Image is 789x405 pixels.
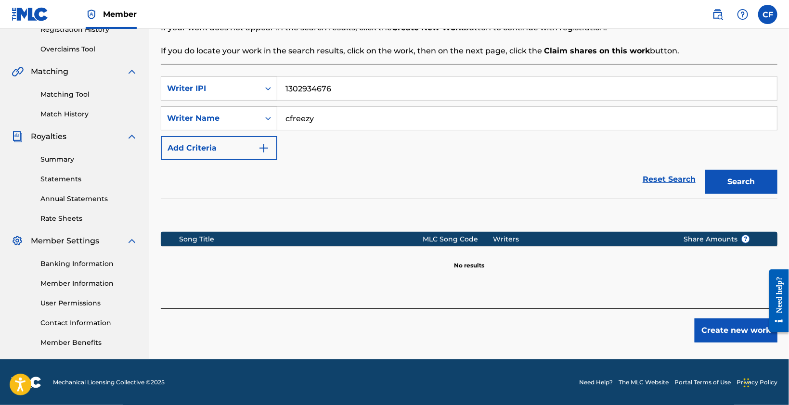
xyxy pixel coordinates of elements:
[40,259,138,269] a: Banking Information
[53,378,165,387] span: Mechanical Licensing Collective © 2025
[40,214,138,224] a: Rate Sheets
[695,318,777,342] button: Create new work
[167,113,254,124] div: Writer Name
[744,368,750,397] div: Drag
[12,131,23,142] img: Royalties
[423,234,493,244] div: MLC Song Code
[40,318,138,328] a: Contact Information
[40,109,138,119] a: Match History
[31,235,99,247] span: Member Settings
[40,89,138,100] a: Matching Tool
[31,131,66,142] span: Royalties
[705,170,777,194] button: Search
[742,235,750,243] span: ?
[161,45,777,57] p: If you do locate your work in the search results, click on the work, then on the next page, click...
[86,9,97,20] img: Top Rightsholder
[161,76,777,199] form: Search Form
[258,142,270,154] img: 9d2ae6d4665cec9f34b9.svg
[762,262,789,339] iframe: Resource Center
[12,377,41,388] img: logo
[40,44,138,54] a: Overclaims Tool
[161,136,277,160] button: Add Criteria
[40,194,138,204] a: Annual Statements
[103,9,137,20] span: Member
[126,235,138,247] img: expand
[40,154,138,165] a: Summary
[733,5,752,24] div: Help
[31,66,68,77] span: Matching
[712,9,724,20] img: search
[684,234,750,244] span: Share Amounts
[493,234,669,244] div: Writers
[674,378,731,387] a: Portal Terms of Use
[758,5,777,24] div: User Menu
[179,234,423,244] div: Song Title
[40,338,138,348] a: Member Benefits
[454,250,484,270] p: No results
[40,298,138,308] a: User Permissions
[737,9,749,20] img: help
[40,25,138,35] a: Registration History
[638,169,700,190] a: Reset Search
[737,378,777,387] a: Privacy Policy
[741,359,789,405] iframe: Chat Widget
[167,83,254,94] div: Writer IPI
[126,131,138,142] img: expand
[126,66,138,77] img: expand
[12,235,23,247] img: Member Settings
[619,378,669,387] a: The MLC Website
[40,174,138,184] a: Statements
[12,66,24,77] img: Matching
[708,5,727,24] a: Public Search
[544,46,650,55] strong: Claim shares on this work
[12,7,49,21] img: MLC Logo
[40,278,138,289] a: Member Information
[579,378,613,387] a: Need Help?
